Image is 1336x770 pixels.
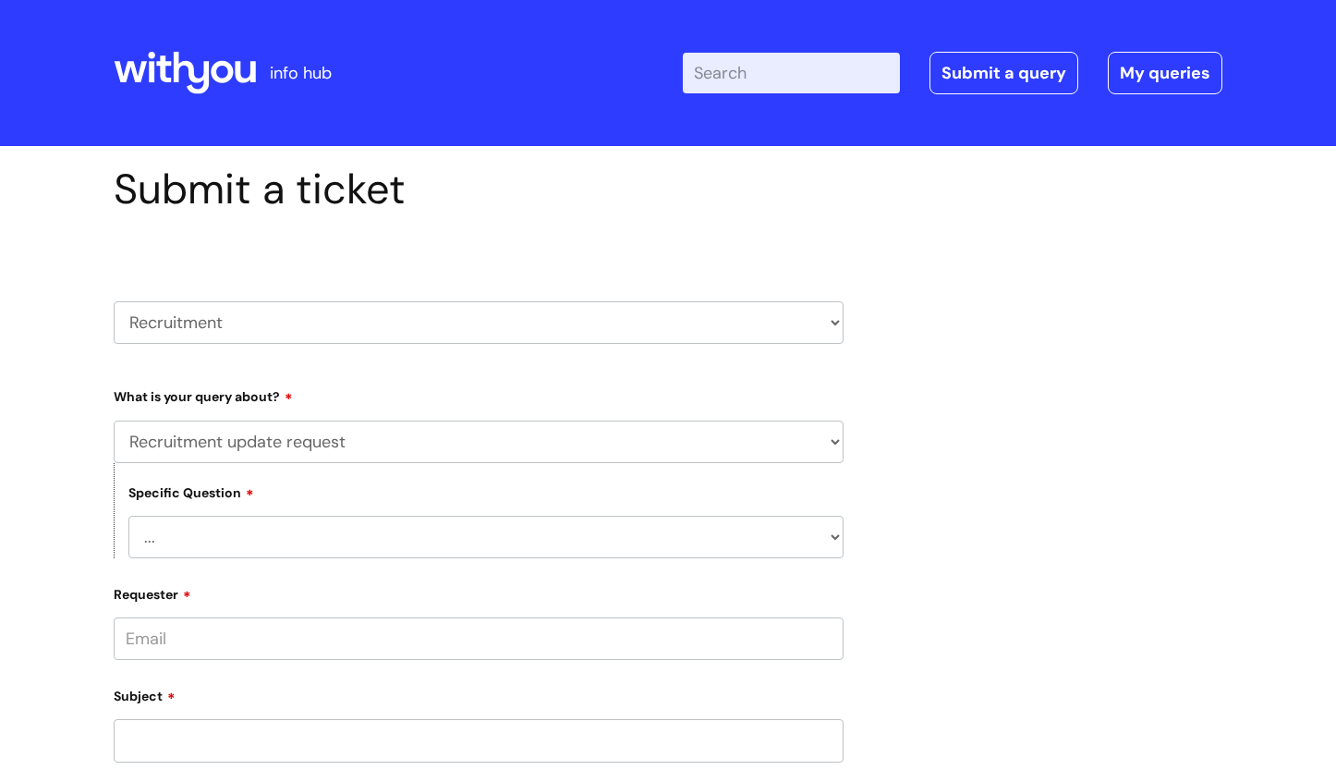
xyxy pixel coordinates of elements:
h1: Submit a ticket [114,165,844,214]
p: info hub [270,58,332,88]
a: My queries [1108,52,1222,94]
label: What is your query about? [114,383,844,405]
label: Specific Question [128,483,254,501]
input: Search [683,53,900,93]
label: Requester [114,581,844,603]
a: Submit a query [929,52,1078,94]
input: Email [114,617,844,660]
label: Subject [114,682,844,704]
